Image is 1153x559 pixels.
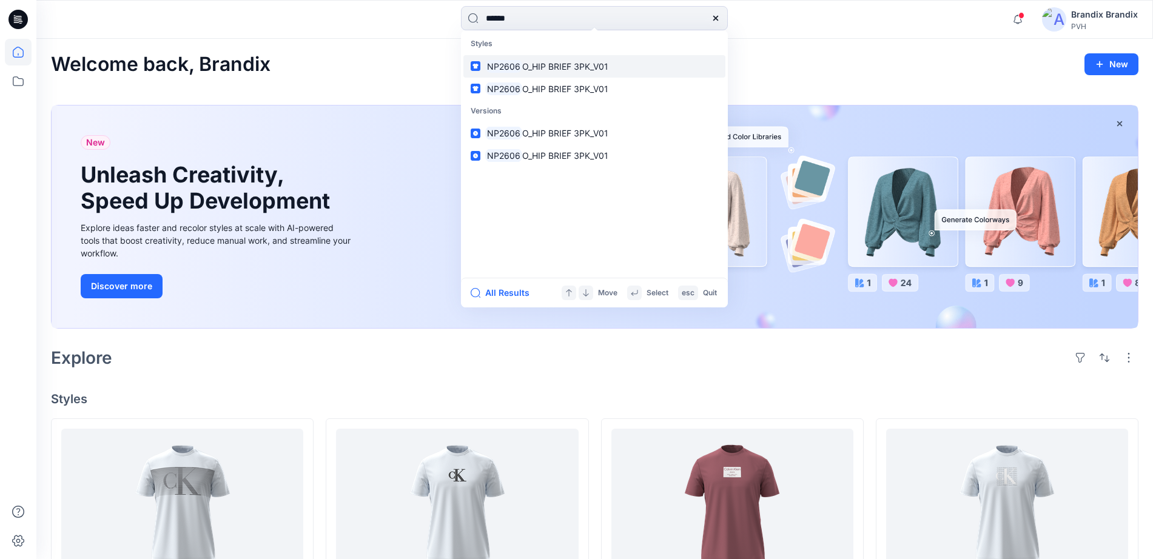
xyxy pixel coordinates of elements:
[598,287,617,300] p: Move
[682,287,694,300] p: esc
[51,53,271,76] h2: Welcome back, Brandix
[485,82,522,96] mark: NP2606
[485,126,522,140] mark: NP2606
[1084,53,1138,75] button: New
[463,33,725,55] p: Styles
[463,100,725,122] p: Versions
[485,149,522,162] mark: NP2606
[51,348,112,367] h2: Explore
[86,135,105,150] span: New
[522,128,608,138] span: O_HIP BRIEF 3PK_V01
[522,84,608,94] span: O_HIP BRIEF 3PK_V01
[81,274,163,298] button: Discover more
[1071,22,1138,31] div: PVH
[522,150,608,161] span: O_HIP BRIEF 3PK_V01
[463,122,725,144] a: NP2606O_HIP BRIEF 3PK_V01
[471,286,537,300] button: All Results
[1042,7,1066,32] img: avatar
[81,274,354,298] a: Discover more
[81,162,335,214] h1: Unleash Creativity, Speed Up Development
[703,287,717,300] p: Quit
[522,61,608,72] span: O_HIP BRIEF 3PK_V01
[51,392,1138,406] h4: Styles
[463,78,725,100] a: NP2606O_HIP BRIEF 3PK_V01
[463,55,725,78] a: NP2606O_HIP BRIEF 3PK_V01
[485,59,522,73] mark: NP2606
[81,221,354,259] div: Explore ideas faster and recolor styles at scale with AI-powered tools that boost creativity, red...
[647,287,668,300] p: Select
[463,144,725,167] a: NP2606O_HIP BRIEF 3PK_V01
[1071,7,1138,22] div: Brandix Brandix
